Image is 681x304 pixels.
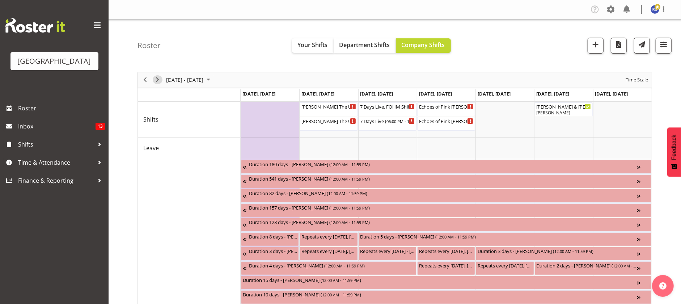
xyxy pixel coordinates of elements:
[535,261,652,275] div: Unavailability"s event - Duration 2 days - Aaron Smart Begin From Saturday, November 8, 2025 at 1...
[419,262,473,269] div: Repeats every [DATE], [DATE] - [PERSON_NAME] ( )
[241,189,651,203] div: Unavailability"s event - Duration 82 days - David Fourie Begin From Wednesday, August 20, 2025 at...
[359,247,416,261] div: Unavailability"s event - Repeats every wednesday - Fiona Macnab Begin From Wednesday, November 5,...
[536,90,569,97] span: [DATE], [DATE]
[671,135,677,160] span: Feedback
[331,161,368,167] span: 12:00 AM - 11:59 PM
[241,247,299,261] div: Unavailability"s event - Duration 3 days - Amy Duncanson Begin From Friday, October 31, 2025 at 1...
[360,233,637,240] div: Duration 5 days - [PERSON_NAME] ( )
[249,247,297,254] div: Duration 3 days - [PERSON_NAME] ( )
[419,247,473,254] div: Repeats every [DATE], [DATE], [DATE], [DATE], [DATE], [DATE], [DATE] - [PERSON_NAME] ( )
[396,38,451,53] button: Company Shifts
[241,232,299,246] div: Unavailability"s event - Duration 8 days - Sumner Raos Begin From Sunday, October 26, 2025 at 12:...
[249,160,637,168] div: Duration 180 days - [PERSON_NAME] ( )
[656,38,672,54] button: Filter Shifts
[18,56,91,67] div: [GEOGRAPHIC_DATA]
[165,75,204,84] span: [DATE] - [DATE]
[241,290,651,304] div: Unavailability"s event - Duration 10 days - Ciska Vogelzang Begin From Monday, November 3, 2025 a...
[241,261,416,275] div: Unavailability"s event - Duration 4 days - Renée Hewitt Begin From Saturday, November 1, 2025 at ...
[419,117,473,124] div: Echoes of Pink [PERSON_NAME] ( )
[18,175,94,186] span: Finance & Reporting
[360,247,415,254] div: Repeats every [DATE] - [PERSON_NAME] ( )
[339,41,390,49] span: Department Shifts
[18,139,94,150] span: Shifts
[359,102,416,116] div: Shifts"s event - 7 Days Live. FOHM Shift Begin From Wednesday, November 5, 2025 at 5:45:00 PM GMT...
[242,90,275,97] span: [DATE], [DATE]
[478,262,532,269] div: Repeats every [DATE], [DATE], [DATE], [DATE], [DATE], [DATE], [DATE] - [PERSON_NAME] ( )
[138,41,161,50] h4: Roster
[437,234,475,240] span: 12:00 AM - 11:59 PM
[417,102,475,116] div: Shifts"s event - Echoes of Pink Floyd FOHM shift Begin From Thursday, November 6, 2025 at 6:15:00...
[249,189,637,197] div: Duration 82 days - [PERSON_NAME] ( )
[417,117,475,131] div: Shifts"s event - Echoes of Pink Floyd Begin From Thursday, November 6, 2025 at 7:00:00 PM GMT+13:...
[588,38,604,54] button: Add a new shift
[301,90,334,97] span: [DATE], [DATE]
[249,233,297,240] div: Duration 8 days - [PERSON_NAME] ( )
[143,144,159,152] span: Leave
[537,262,637,269] div: Duration 2 days - [PERSON_NAME] ( )
[360,117,415,124] div: 7 Days Live ( )
[359,117,416,131] div: Shifts"s event - 7 Days Live Begin From Wednesday, November 5, 2025 at 6:00:00 PM GMT+13:00 Ends ...
[537,103,591,110] div: [PERSON_NAME] & [PERSON_NAME] Wedding ( )
[322,277,360,283] span: 12:00 AM - 11:59 PM
[326,263,363,269] span: 12:00 AM - 11:59 PM
[651,5,659,14] img: robyn-shefer9526.jpg
[249,175,637,182] div: Duration 541 days - [PERSON_NAME] ( )
[659,282,667,290] img: help-xxl-2.png
[331,205,368,211] span: 12:00 AM - 11:59 PM
[625,75,649,84] span: Time Scale
[478,90,511,97] span: [DATE], [DATE]
[331,176,368,182] span: 12:00 AM - 11:59 PM
[298,41,328,49] span: Your Shifts
[334,38,396,53] button: Department Shifts
[611,38,627,54] button: Download a PDF of the roster according to the set date range.
[476,261,534,275] div: Unavailability"s event - Repeats every monday, tuesday, wednesday, thursday, friday, saturday, su...
[554,248,592,254] span: 12:00 AM - 11:59 PM
[243,291,637,298] div: Duration 10 days - [PERSON_NAME] ( )
[139,72,151,88] div: previous period
[241,218,651,232] div: Unavailability"s event - Duration 123 days - Fiona Macnab Begin From Tuesday, September 30, 2025 ...
[625,75,650,84] button: Time Scale
[417,261,475,275] div: Unavailability"s event - Repeats every wednesday, thursday - Max Allan Begin From Thursday, Novem...
[249,262,415,269] div: Duration 4 days - [PERSON_NAME] ( )
[153,75,162,84] button: Next
[419,90,452,97] span: [DATE], [DATE]
[328,190,366,196] span: 12:00 AM - 11:59 PM
[360,90,393,97] span: [DATE], [DATE]
[18,157,94,168] span: Time & Attendance
[241,276,651,290] div: Unavailability"s event - Duration 15 days - Alex Freeman Begin From Monday, November 3, 2025 at 1...
[18,121,96,132] span: Inbox
[140,75,150,84] button: Previous
[478,247,637,254] div: Duration 3 days - [PERSON_NAME] ( )
[402,41,445,49] span: Company Shifts
[417,247,475,261] div: Unavailability"s event - Repeats every monday, tuesday, wednesday, thursday, friday, saturday, su...
[667,127,681,177] button: Feedback - Show survey
[595,90,628,97] span: [DATE], [DATE]
[138,138,241,159] td: Leave resource
[5,18,65,33] img: Rosterit website logo
[359,232,652,246] div: Unavailability"s event - Duration 5 days - Amy Duncanson Begin From Wednesday, November 5, 2025 a...
[165,75,213,84] button: October 2025
[634,38,650,54] button: Send a list of all shifts for the selected filtered period to all rostered employees.
[241,160,651,174] div: Unavailability"s event - Duration 180 days - Katrina Luca Begin From Friday, July 4, 2025 at 12:0...
[387,118,424,124] span: 06:00 PM - 11:30 PM
[164,72,215,88] div: November 03 - 09, 2025
[613,263,651,269] span: 12:00 AM - 11:59 PM
[18,103,105,114] span: Roster
[151,72,164,88] div: next period
[249,204,637,211] div: Duration 157 days - [PERSON_NAME] ( )
[138,102,241,138] td: Shifts resource
[300,232,358,246] div: Unavailability"s event - Repeats every monday, tuesday, saturday, sunday - Dion Stewart Begin Fro...
[249,218,637,225] div: Duration 123 days - [PERSON_NAME] ( )
[301,247,356,254] div: Repeats every [DATE], [DATE], [DATE], [DATE], [DATE], [DATE], [DATE] - [PERSON_NAME] ( )
[360,103,415,110] div: 7 Days Live. FOHM Shift ( )
[476,247,651,261] div: Unavailability"s event - Duration 3 days - Michelle Bradbury Begin From Friday, November 7, 2025 ...
[301,117,356,124] div: [PERSON_NAME] The Ultimate Tribute ( )
[243,276,637,283] div: Duration 15 days - [PERSON_NAME] ( )
[301,233,356,240] div: Repeats every [DATE], [DATE], [DATE], [DATE] - [PERSON_NAME] ( )
[96,123,105,130] span: 13
[537,110,591,116] div: [PERSON_NAME]
[419,103,473,110] div: Echoes of Pink [PERSON_NAME] FOHM shift ( )
[300,247,358,261] div: Unavailability"s event - Repeats every monday, tuesday, wednesday, thursday, friday, saturday, su...
[535,102,593,116] div: Shifts"s event - Joshua & Michelle Wedding Begin From Saturday, November 8, 2025 at 10:00:00 AM G...
[241,203,651,217] div: Unavailability"s event - Duration 157 days - Ailie Rundle Begin From Wednesday, September 24, 202...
